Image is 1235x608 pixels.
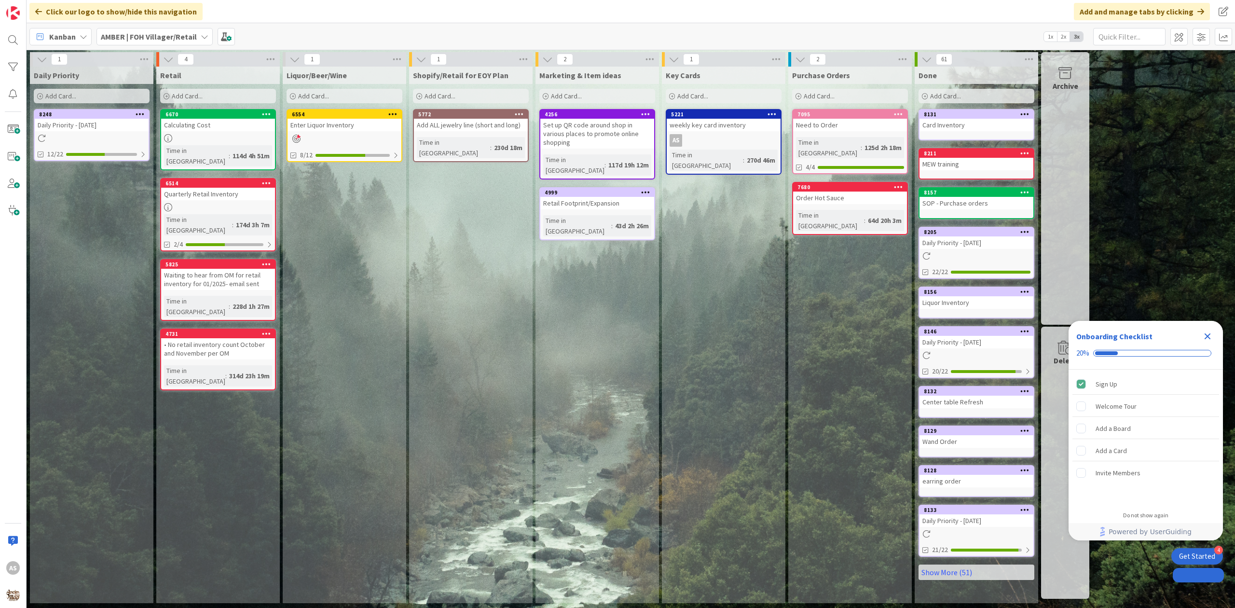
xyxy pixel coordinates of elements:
div: Enter Liquor Inventory [288,119,401,131]
div: 6670Calculating Cost [161,110,275,131]
div: 4999Retail Footprint/Expansion [540,188,654,209]
div: 5221 [671,111,781,118]
span: : [611,221,613,231]
span: 20/22 [932,366,948,376]
div: 6554 [288,110,401,119]
span: Kanban [49,31,76,42]
a: 8205Daily Priority - [DATE]22/22 [919,227,1034,279]
div: Liquor Inventory [919,296,1033,309]
div: Time in [GEOGRAPHIC_DATA] [796,137,861,158]
div: Time in [GEOGRAPHIC_DATA] [796,210,864,231]
div: Welcome Tour is incomplete. [1072,396,1219,417]
a: 8132Center table Refresh [919,386,1034,418]
span: : [743,155,744,166]
a: 8156Liquor Inventory [919,287,1034,318]
div: AS [667,134,781,147]
div: 174d 3h 7m [233,220,272,230]
div: Sign Up [1096,378,1117,390]
div: MEW training [919,158,1033,170]
span: Daily Priority [34,70,79,80]
a: 6670Calculating CostTime in [GEOGRAPHIC_DATA]:114d 4h 51m [160,109,276,170]
a: 6514Quarterly Retail InventoryTime in [GEOGRAPHIC_DATA]:174d 3h 7m2/4 [160,178,276,251]
div: 5825 [165,261,275,268]
div: 8132 [919,387,1033,396]
div: Open Get Started checklist, remaining modules: 4 [1171,548,1223,565]
div: Time in [GEOGRAPHIC_DATA] [670,150,743,171]
div: 4999 [545,189,654,196]
a: 4731• No retail inventory count October and November per OMTime in [GEOGRAPHIC_DATA]:314d 23h 19m [160,329,276,390]
div: 8133 [919,506,1033,514]
img: Visit kanbanzone.com [6,6,20,20]
div: Add ALL jewelry line (short and long) [414,119,528,131]
div: weekly key card inventory [667,119,781,131]
div: 270d 46m [744,155,778,166]
div: 5772 [414,110,528,119]
a: 8129Wand Order [919,426,1034,457]
div: 7680 [797,184,907,191]
a: 8131Card Inventory [919,109,1034,140]
div: 4999 [540,188,654,197]
div: Daily Priority - [DATE] [919,514,1033,527]
div: 4256Set up QR code around shop in various places to promote online shopping [540,110,654,149]
div: Add and manage tabs by clicking [1074,3,1210,20]
span: Powered by UserGuiding [1109,526,1192,538]
div: 228d 1h 27m [230,301,272,312]
div: Time in [GEOGRAPHIC_DATA] [417,137,490,158]
span: : [861,142,862,153]
div: Add a Board [1096,423,1131,434]
span: 4 [178,54,194,65]
div: Daily Priority - [DATE] [919,236,1033,249]
div: 8205 [919,228,1033,236]
div: 5221 [667,110,781,119]
div: Click our logo to show/hide this navigation [29,3,203,20]
span: 1 [51,54,68,65]
div: SOP - Purchase orders [919,197,1033,209]
div: Invite Members is incomplete. [1072,462,1219,484]
span: 2 [557,54,573,65]
div: 5825Waiting to hear from OM for retail inventory for 01/2025- email sent [161,260,275,290]
span: : [604,160,606,170]
div: 8146Daily Priority - [DATE] [919,327,1033,348]
div: 8131 [919,110,1033,119]
span: 2/4 [174,239,183,249]
a: 4999Retail Footprint/ExpansionTime in [GEOGRAPHIC_DATA]:43d 2h 26m [539,187,655,240]
a: Show More (51) [919,565,1034,580]
div: Quarterly Retail Inventory [161,188,275,200]
a: 8133Daily Priority - [DATE]21/22 [919,505,1034,557]
div: Time in [GEOGRAPHIC_DATA] [164,214,232,235]
span: Add Card... [930,92,961,100]
span: : [490,142,492,153]
div: Calculating Cost [161,119,275,131]
div: 8211MEW training [919,149,1033,170]
div: 230d 18m [492,142,525,153]
div: Set up QR code around shop in various places to promote online shopping [540,119,654,149]
div: Get Started [1179,552,1215,561]
span: Liquor/Beer/Wine [287,70,347,80]
div: 43d 2h 26m [613,221,651,231]
div: Sign Up is complete. [1072,373,1219,395]
span: 21/22 [932,545,948,555]
div: 64d 20h 3m [865,215,904,226]
a: 5772Add ALL jewelry line (short and long)Time in [GEOGRAPHIC_DATA]:230d 18m [413,109,529,162]
span: : [232,220,233,230]
div: 7680 [793,183,907,192]
div: • No retail inventory count October and November per OM [161,338,275,359]
div: 8248 [39,111,149,118]
div: 114d 4h 51m [230,151,272,161]
div: 8146 [919,327,1033,336]
div: Daily Priority - [DATE] [35,119,149,131]
span: Add Card... [298,92,329,100]
div: 4731 [161,330,275,338]
div: Daily Priority - [DATE] [919,336,1033,348]
div: 8132Center table Refresh [919,387,1033,408]
div: 8248Daily Priority - [DATE] [35,110,149,131]
div: 7095 [793,110,907,119]
div: 5825 [161,260,275,269]
div: 8131Card Inventory [919,110,1033,131]
div: Need to Order [793,119,907,131]
span: 4/4 [806,162,815,172]
div: 20% [1076,349,1089,358]
div: Do not show again [1123,511,1168,519]
div: Close Checklist [1200,329,1215,344]
span: : [229,151,230,161]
